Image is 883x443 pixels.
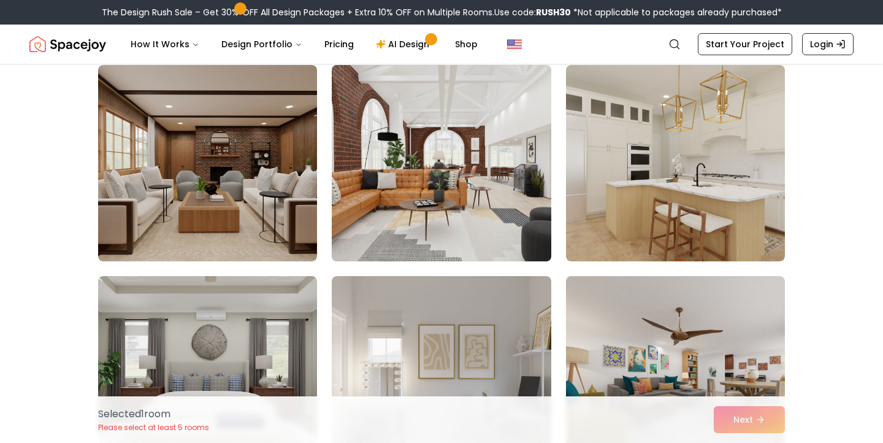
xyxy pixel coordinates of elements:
a: AI Design [366,32,443,56]
nav: Global [29,25,854,64]
nav: Main [121,32,487,56]
a: Pricing [315,32,364,56]
img: Spacejoy Logo [29,32,106,56]
span: *Not applicable to packages already purchased* [571,6,782,18]
button: How It Works [121,32,209,56]
div: The Design Rush Sale – Get 30% OFF All Design Packages + Extra 10% OFF on Multiple Rooms. [102,6,782,18]
img: Room room-5 [326,60,556,266]
a: Start Your Project [698,33,792,55]
p: Please select at least 5 rooms [98,423,209,433]
a: Shop [445,32,487,56]
p: Selected 1 room [98,407,209,422]
img: United States [507,37,522,52]
img: Room room-4 [98,65,317,261]
span: Use code: [494,6,571,18]
img: Room room-6 [566,65,785,261]
button: Design Portfolio [212,32,312,56]
a: Login [802,33,854,55]
a: Spacejoy [29,32,106,56]
b: RUSH30 [536,6,571,18]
